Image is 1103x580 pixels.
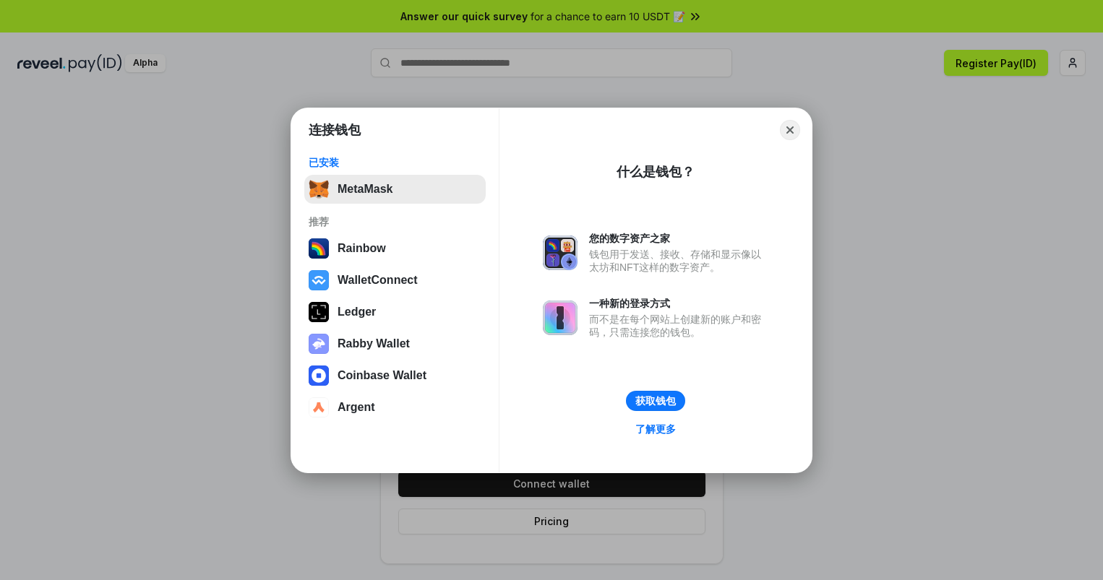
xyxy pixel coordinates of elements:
button: WalletConnect [304,266,486,295]
div: 了解更多 [635,423,676,436]
a: 了解更多 [627,420,684,438]
img: svg+xml,%3Csvg%20xmlns%3D%22http%3A%2F%2Fwww.w3.org%2F2000%2Fsvg%22%20fill%3D%22none%22%20viewBox... [309,334,329,354]
h1: 连接钱包 [309,121,361,139]
button: Ledger [304,298,486,326]
img: svg+xml,%3Csvg%20xmlns%3D%22http%3A%2F%2Fwww.w3.org%2F2000%2Fsvg%22%20width%3D%2228%22%20height%3... [309,302,329,322]
div: 已安装 [309,156,481,169]
img: svg+xml,%3Csvg%20width%3D%2228%22%20height%3D%2228%22%20viewBox%3D%220%200%2028%2028%22%20fill%3D... [309,365,329,386]
div: 而不是在每个网站上创建新的账户和密码，只需连接您的钱包。 [589,313,768,339]
div: 推荐 [309,215,481,228]
div: 什么是钱包？ [617,163,695,181]
div: 您的数字资产之家 [589,232,768,245]
button: Coinbase Wallet [304,361,486,390]
img: svg+xml,%3Csvg%20width%3D%2228%22%20height%3D%2228%22%20viewBox%3D%220%200%2028%2028%22%20fill%3D... [309,397,329,417]
div: Coinbase Wallet [338,369,426,382]
button: Argent [304,393,486,422]
div: Ledger [338,306,376,319]
button: MetaMask [304,175,486,204]
div: WalletConnect [338,274,418,287]
button: 获取钱包 [626,391,685,411]
img: svg+xml,%3Csvg%20fill%3D%22none%22%20height%3D%2233%22%20viewBox%3D%220%200%2035%2033%22%20width%... [309,179,329,199]
div: 钱包用于发送、接收、存储和显示像以太坊和NFT这样的数字资产。 [589,248,768,274]
div: MetaMask [338,183,392,196]
button: Rabby Wallet [304,329,486,358]
div: Argent [338,401,375,414]
img: svg+xml,%3Csvg%20width%3D%2228%22%20height%3D%2228%22%20viewBox%3D%220%200%2028%2028%22%20fill%3D... [309,270,329,290]
button: Close [780,120,800,140]
img: svg+xml,%3Csvg%20xmlns%3D%22http%3A%2F%2Fwww.w3.org%2F2000%2Fsvg%22%20fill%3D%22none%22%20viewBox... [543,235,578,270]
img: svg+xml,%3Csvg%20width%3D%22120%22%20height%3D%22120%22%20viewBox%3D%220%200%20120%20120%22%20fil... [309,238,329,259]
div: 获取钱包 [635,394,676,407]
div: 一种新的登录方式 [589,297,768,310]
div: Rainbow [338,242,386,255]
img: svg+xml,%3Csvg%20xmlns%3D%22http%3A%2F%2Fwww.w3.org%2F2000%2Fsvg%22%20fill%3D%22none%22%20viewBox... [543,300,578,335]
div: Rabby Wallet [338,337,410,350]
button: Rainbow [304,234,486,263]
